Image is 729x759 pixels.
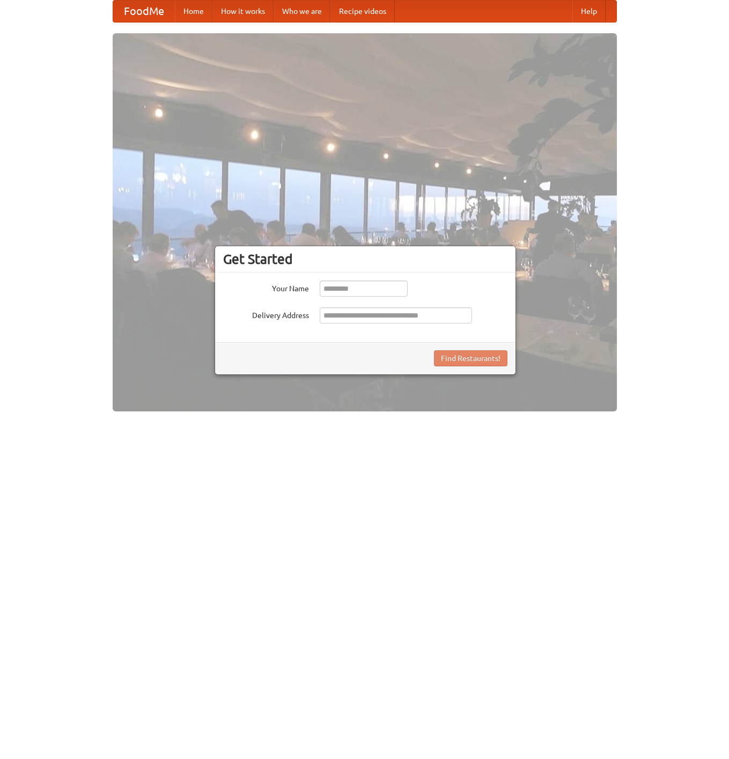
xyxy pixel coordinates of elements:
[223,307,309,321] label: Delivery Address
[175,1,212,22] a: Home
[434,350,507,366] button: Find Restaurants!
[223,281,309,294] label: Your Name
[212,1,274,22] a: How it works
[223,251,507,267] h3: Get Started
[113,1,175,22] a: FoodMe
[572,1,606,22] a: Help
[274,1,330,22] a: Who we are
[330,1,395,22] a: Recipe videos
